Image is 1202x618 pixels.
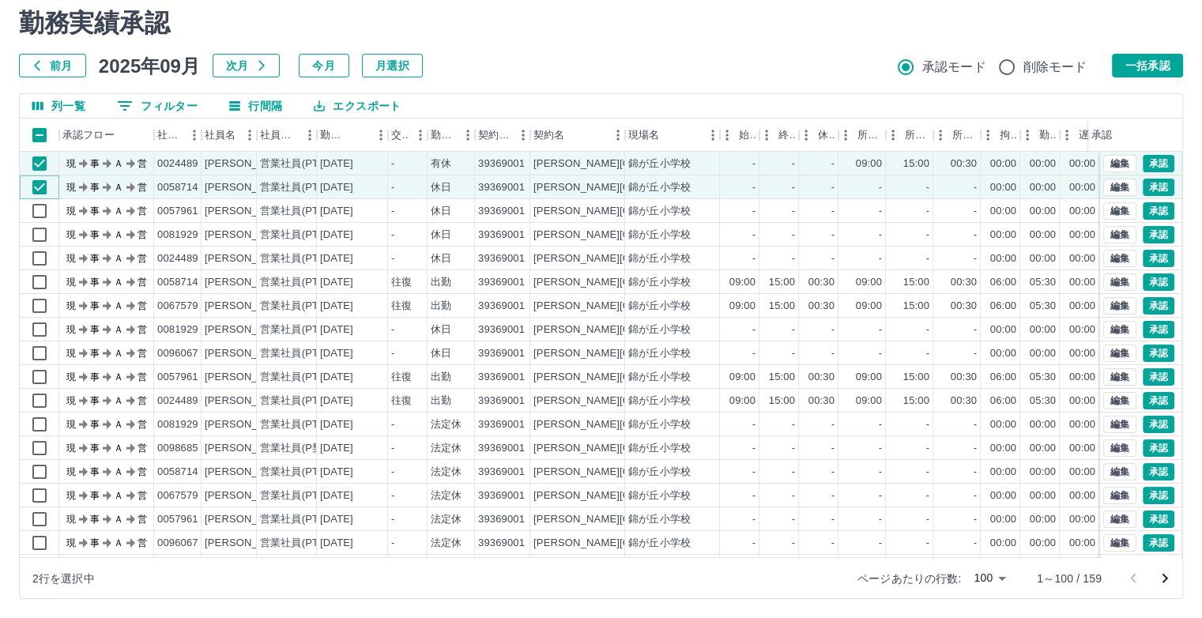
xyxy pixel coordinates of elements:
[138,229,147,240] text: 営
[1143,463,1174,480] button: 承認
[720,119,759,152] div: 始業
[388,119,428,152] div: 交通費
[533,156,729,171] div: [PERSON_NAME][GEOGRAPHIC_DATA]
[990,275,1016,290] div: 06:00
[478,275,525,290] div: 39369001
[431,180,451,195] div: 休日
[628,156,691,171] div: 錦が丘小学校
[157,299,198,314] div: 0067579
[1069,251,1095,266] div: 00:00
[1103,463,1136,480] button: 編集
[792,156,795,171] div: -
[157,251,198,266] div: 0024489
[138,324,147,335] text: 営
[759,119,799,152] div: 終業
[990,251,1016,266] div: 00:00
[1143,487,1174,504] button: 承認
[1079,119,1096,152] div: 遅刻等
[62,119,115,152] div: 承認フロー
[157,275,198,290] div: 0058714
[752,346,755,361] div: -
[1143,155,1174,172] button: 承認
[475,119,530,152] div: 契約コード
[99,54,200,77] h5: 2025年09月
[320,299,353,314] div: [DATE]
[1088,119,1170,152] div: 承認
[1030,299,1056,314] div: 05:30
[952,119,978,152] div: 所定休憩
[903,299,929,314] div: 15:00
[391,322,394,337] div: -
[431,119,456,152] div: 勤務区分
[391,228,394,243] div: -
[90,182,100,193] text: 事
[114,324,123,335] text: Ａ
[752,228,755,243] div: -
[114,300,123,311] text: Ａ
[90,229,100,240] text: 事
[456,123,480,147] button: メニュー
[792,204,795,219] div: -
[1103,345,1136,362] button: 編集
[157,322,198,337] div: 0081929
[818,119,835,152] div: 休憩
[1143,534,1174,552] button: 承認
[114,277,123,288] text: Ａ
[990,180,1016,195] div: 00:00
[533,119,564,152] div: 契約名
[533,251,729,266] div: [PERSON_NAME][GEOGRAPHIC_DATA]
[857,119,883,152] div: 所定開始
[752,251,755,266] div: -
[1103,511,1136,528] button: 編集
[428,119,475,152] div: 勤務区分
[114,182,123,193] text: Ａ
[138,182,147,193] text: 営
[974,251,977,266] div: -
[606,123,630,147] button: メニュー
[431,228,451,243] div: 休日
[90,348,100,359] text: 事
[1103,416,1136,433] button: 編集
[831,322,835,337] div: -
[205,251,291,266] div: [PERSON_NAME]
[478,299,525,314] div: 39369001
[260,251,343,266] div: 営業社員(PT契約)
[478,156,525,171] div: 39369001
[320,204,353,219] div: [DATE]
[1023,58,1087,77] span: 削除モード
[628,275,691,290] div: 錦が丘小学校
[533,204,729,219] div: [PERSON_NAME][GEOGRAPHIC_DATA]
[157,228,198,243] div: 0081929
[1069,275,1095,290] div: 00:00
[260,346,343,361] div: 営業社員(PT契約)
[431,204,451,219] div: 休日
[205,156,291,171] div: [PERSON_NAME]
[409,123,432,147] button: メニュー
[905,119,930,152] div: 所定終業
[90,324,100,335] text: 事
[990,156,1016,171] div: 00:00
[66,229,76,240] text: 現
[974,346,977,361] div: -
[1103,155,1136,172] button: 編集
[831,228,835,243] div: -
[951,275,977,290] div: 00:30
[831,204,835,219] div: -
[114,158,123,169] text: Ａ
[1030,156,1056,171] div: 00:00
[19,54,86,77] button: 前月
[1149,563,1181,594] button: 次のページへ
[628,322,691,337] div: 錦が丘小学校
[1030,275,1056,290] div: 05:30
[628,346,691,361] div: 錦が丘小学校
[729,275,755,290] div: 09:00
[628,299,691,314] div: 錦が丘小学校
[90,205,100,217] text: 事
[260,156,343,171] div: 営業社員(PT契約)
[114,348,123,359] text: Ａ
[157,156,198,171] div: 0024489
[1103,321,1136,338] button: 編集
[974,180,977,195] div: -
[981,119,1020,152] div: 拘束
[778,119,796,152] div: 終業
